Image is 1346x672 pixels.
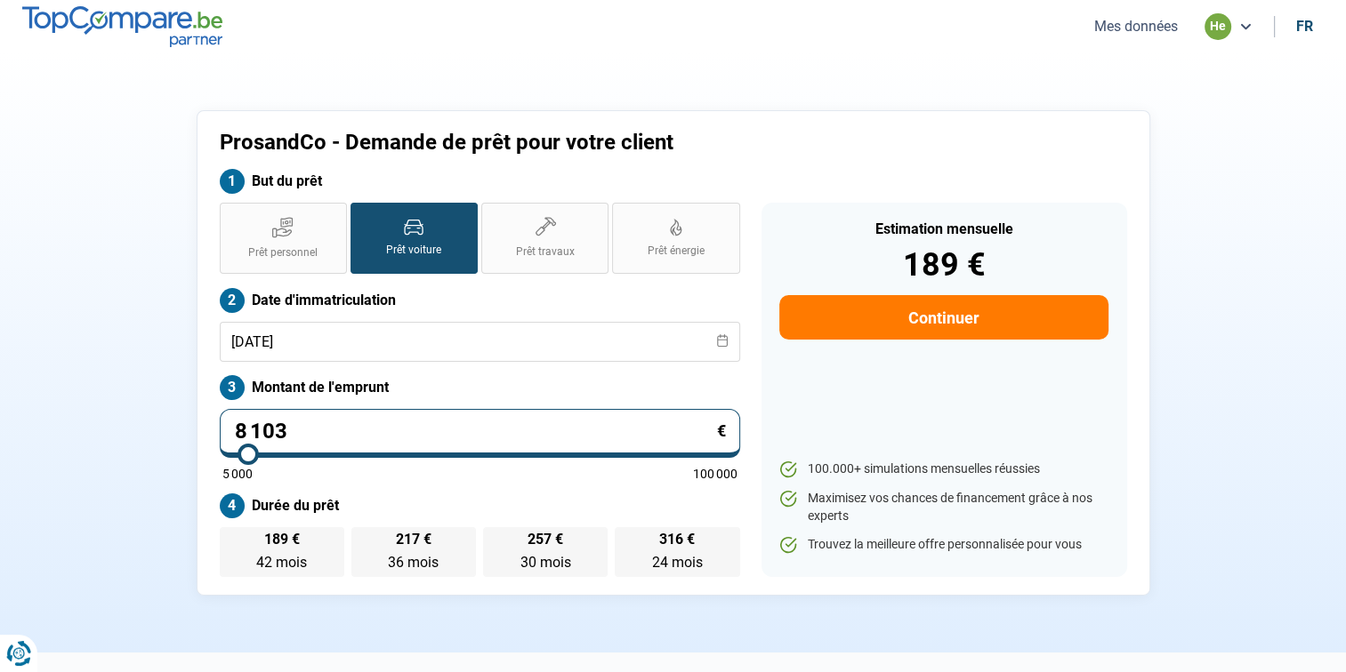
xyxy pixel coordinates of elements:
label: Durée du prêt [220,493,740,518]
span: € [717,423,726,439]
span: 257 € [528,532,563,547]
div: 189 € [779,249,1108,281]
label: But du prêt [220,169,740,194]
label: Montant de l'emprunt [220,375,740,400]
img: TopCompare.be [22,6,222,46]
span: 100 000 [693,468,737,480]
span: 5 000 [222,468,253,480]
li: Trouvez la meilleure offre personnalisée pour vous [779,536,1108,554]
button: Continuer [779,295,1108,340]
li: Maximisez vos chances de financement grâce à nos experts [779,490,1108,524]
button: Mes données [1089,17,1183,36]
h1: ProsandCo - Demande de prêt pour votre client [220,130,895,156]
label: Date d'immatriculation [220,288,740,313]
span: 36 mois [388,554,439,571]
span: 24 mois [652,554,703,571]
span: 30 mois [520,554,571,571]
div: fr [1296,18,1313,35]
span: 316 € [659,532,695,547]
span: Prêt travaux [516,244,575,260]
span: 217 € [396,532,431,547]
span: Prêt personnel [248,245,318,260]
li: 100.000+ simulations mensuelles réussies [779,460,1108,478]
input: jj/mm/aaaa [220,322,740,362]
div: Estimation mensuelle [779,222,1108,236]
span: 42 mois [256,554,307,571]
span: Prêt énergie [648,244,705,259]
span: Prêt voiture [386,243,441,258]
div: he [1205,13,1231,40]
span: 189 € [264,532,300,547]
